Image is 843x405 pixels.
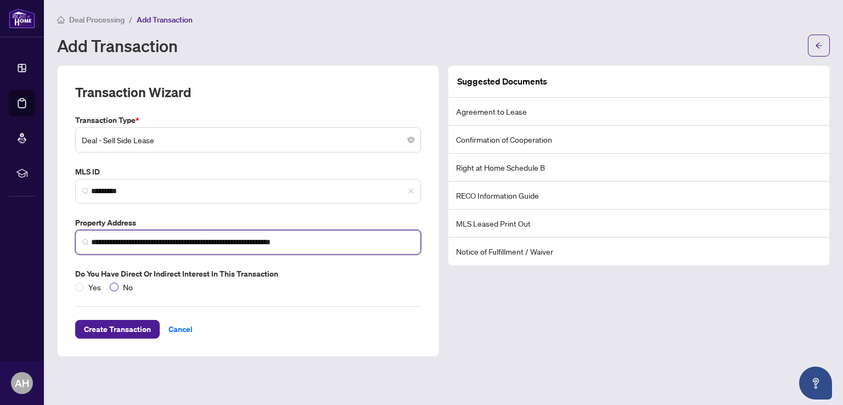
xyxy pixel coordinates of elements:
[448,154,829,182] li: Right at Home Schedule B
[129,13,132,26] li: /
[168,320,193,338] span: Cancel
[75,217,421,229] label: Property Address
[448,126,829,154] li: Confirmation of Cooperation
[82,239,89,245] img: search_icon
[119,281,137,293] span: No
[815,42,823,49] span: arrow-left
[9,8,35,29] img: logo
[799,367,832,400] button: Open asap
[84,281,105,293] span: Yes
[448,238,829,265] li: Notice of Fulfillment / Waiver
[82,130,414,150] span: Deal - Sell Side Lease
[408,188,414,194] span: close
[75,114,421,126] label: Transaction Type
[57,37,178,54] h1: Add Transaction
[75,268,421,280] label: Do you have direct or indirect interest in this transaction
[84,320,151,338] span: Create Transaction
[160,320,201,339] button: Cancel
[448,98,829,126] li: Agreement to Lease
[408,137,414,143] span: close-circle
[75,320,160,339] button: Create Transaction
[137,15,193,25] span: Add Transaction
[448,182,829,210] li: RECO Information Guide
[82,188,89,194] img: search_icon
[15,375,29,391] span: AH
[69,15,125,25] span: Deal Processing
[75,166,421,178] label: MLS ID
[57,16,65,24] span: home
[457,75,547,88] article: Suggested Documents
[448,210,829,238] li: MLS Leased Print Out
[75,83,191,101] h2: Transaction Wizard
